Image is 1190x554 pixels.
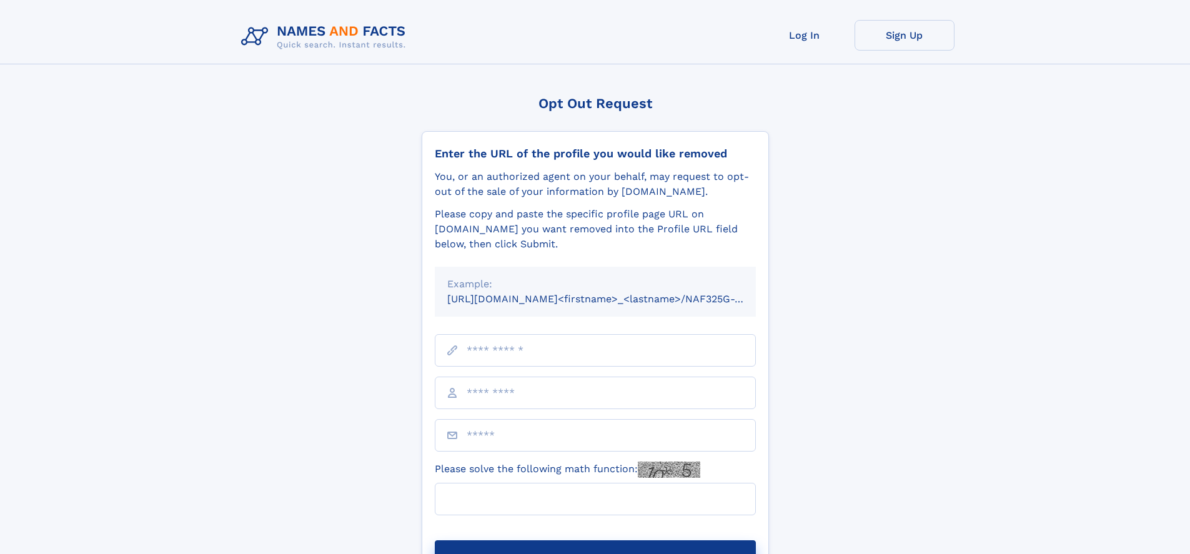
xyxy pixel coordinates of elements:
[435,147,756,161] div: Enter the URL of the profile you would like removed
[435,169,756,199] div: You, or an authorized agent on your behalf, may request to opt-out of the sale of your informatio...
[447,277,743,292] div: Example:
[435,207,756,252] div: Please copy and paste the specific profile page URL on [DOMAIN_NAME] you want removed into the Pr...
[755,20,855,51] a: Log In
[422,96,769,111] div: Opt Out Request
[855,20,954,51] a: Sign Up
[447,293,780,305] small: [URL][DOMAIN_NAME]<firstname>_<lastname>/NAF325G-xxxxxxxx
[236,20,416,54] img: Logo Names and Facts
[435,462,700,478] label: Please solve the following math function:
